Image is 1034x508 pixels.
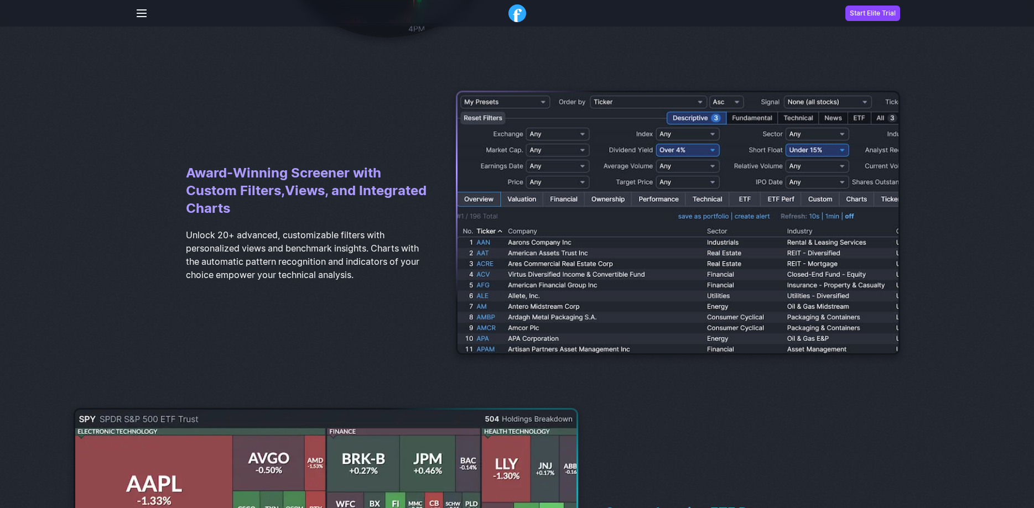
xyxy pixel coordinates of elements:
[129,1,154,25] button: Menu
[845,6,900,21] a: Start Elite Trial
[186,182,427,216] span: Views, and Integrated Charts
[850,8,896,19] span: Start Elite Trial
[186,228,429,281] p: Unlock 20+ advanced, customizable filters with personalized views and benchmark insights. Charts ...
[186,164,429,217] h2: Award-Winning Screener with Custom Filters,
